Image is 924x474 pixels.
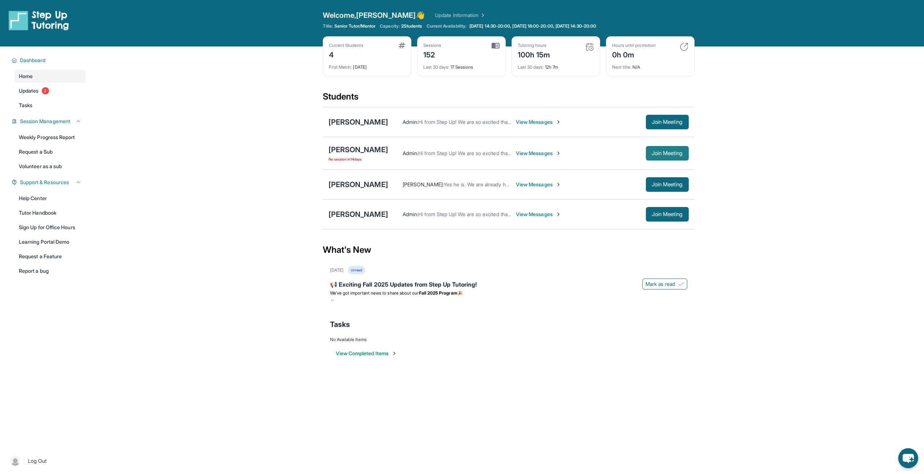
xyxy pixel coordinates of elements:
span: Mark as read [646,280,675,288]
button: Join Meeting [646,146,689,161]
img: card [585,42,594,51]
div: N/A [612,60,688,70]
div: 17 Sessions [423,60,500,70]
div: 📢 Exciting Fall 2025 Updates from Step Up Tutoring! [330,280,687,290]
span: First Match : [329,64,352,70]
span: Session Management [20,118,70,125]
div: [PERSON_NAME] [329,179,388,190]
img: Mark as read [678,281,684,287]
span: Current Availability: [427,23,467,29]
div: Students [323,91,695,107]
span: Join Meeting [652,212,683,216]
a: Report a bug [15,264,86,277]
img: card [680,42,688,51]
div: Sessions [423,42,441,48]
div: [DATE] [329,60,405,70]
a: Volunteer as a sub [15,160,86,173]
button: chat-button [898,448,918,468]
span: | [23,457,25,465]
span: [DATE] 14:30-20:00, [DATE] 18:00-20:00, [DATE] 14:30-20:00 [469,23,596,29]
a: Request a Sub [15,145,86,158]
span: View Messages [516,211,561,218]
img: card [399,42,405,48]
a: Updates2 [15,84,86,97]
button: View Completed Items [336,350,397,357]
span: Capacity: [380,23,400,29]
div: 152 [423,48,441,60]
div: [PERSON_NAME] [329,209,388,219]
div: 0h 0m [612,48,656,60]
img: card [492,42,500,49]
div: [PERSON_NAME] [329,117,388,127]
span: Updates [19,87,39,94]
span: Support & Resources [20,179,69,186]
a: Update Information [435,12,486,19]
a: Help Center [15,192,86,205]
span: View Messages [516,118,561,126]
span: Yes he is. We are already home. I will tell him [444,181,546,187]
img: user-img [10,456,20,466]
a: Learning Portal Demo [15,235,86,248]
a: Tutor Handbook [15,206,86,219]
button: Join Meeting [646,207,689,222]
div: 12h 7m [518,60,594,70]
div: Unread [348,266,365,274]
button: Support & Resources [17,179,81,186]
span: Last 30 days : [518,64,544,70]
span: Senior Tutor/Mentor [334,23,375,29]
button: Join Meeting [646,115,689,129]
span: View Messages [516,150,561,157]
span: Dashboard [20,57,46,64]
img: Chevron-Right [555,182,561,187]
span: Join Meeting [652,151,683,155]
img: Chevron Right [479,12,486,19]
span: Admin : [403,211,418,217]
span: 2 [42,87,49,94]
span: Join Meeting [652,120,683,124]
button: Dashboard [17,57,81,64]
span: Home [19,73,33,80]
span: Welcome, [PERSON_NAME] 👋 [323,10,425,20]
span: Tasks [330,319,350,329]
a: Tasks [15,99,86,112]
div: Current Students [329,42,363,48]
span: Log Out [28,457,47,465]
span: Title: [323,23,333,29]
span: View Messages [516,181,561,188]
span: 🎉 [457,290,463,296]
a: Request a Feature [15,250,86,263]
span: Last 30 days : [423,64,449,70]
span: We’ve got important news to share about our [330,290,419,296]
img: Chevron-Right [555,150,561,156]
span: Tasks [19,102,32,109]
strong: Fall 2025 Program [419,290,457,296]
div: 100h 15m [518,48,550,60]
div: Tutoring hours [518,42,550,48]
button: Session Management [17,118,81,125]
a: |Log Out [7,453,86,469]
span: Next title : [612,64,632,70]
span: 2 Students [401,23,422,29]
span: [PERSON_NAME] : [403,181,444,187]
a: Sign Up for Office Hours [15,221,86,234]
button: Mark as read [642,279,687,289]
div: 4 [329,48,363,60]
a: Home [15,70,86,83]
div: No Available Items [330,337,687,343]
span: No session in 14 days [329,156,388,162]
div: [PERSON_NAME] [329,145,388,155]
span: Admin : [403,150,418,156]
a: [DATE] 14:30-20:00, [DATE] 18:00-20:00, [DATE] 14:30-20:00 [468,23,598,29]
div: [DATE] [330,267,343,273]
img: logo [9,10,69,31]
a: Weekly Progress Report [15,131,86,144]
span: Join Meeting [652,182,683,187]
div: What's New [323,234,695,266]
div: Hours until promotion [612,42,656,48]
img: Chevron-Right [555,211,561,217]
span: Admin : [403,119,418,125]
button: Join Meeting [646,177,689,192]
img: Chevron-Right [555,119,561,125]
